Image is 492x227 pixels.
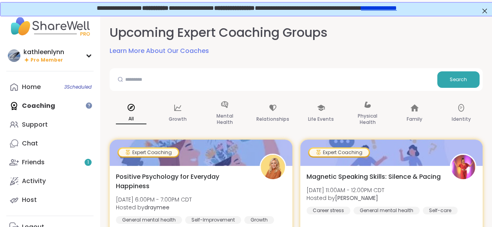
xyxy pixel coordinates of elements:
[423,207,458,214] div: Self-care
[306,172,441,182] span: Magnetic Speaking Skills: Silence & Pacing
[22,196,37,204] div: Host
[261,155,285,179] img: draymee
[110,24,328,42] h2: Upcoming Expert Coaching Groups
[6,153,94,172] a: Friends1
[86,102,92,109] iframe: Spotlight
[308,114,334,124] p: Life Events
[450,76,467,83] span: Search
[6,191,94,209] a: Host
[22,120,48,129] div: Support
[353,207,420,214] div: General mental health
[209,111,240,127] p: Mental Health
[22,158,45,167] div: Friends
[64,84,92,90] span: 3 Scheduled
[6,172,94,191] a: Activity
[352,111,383,127] p: Physical Health
[116,203,192,211] span: Hosted by
[169,114,187,124] p: Growth
[31,57,63,64] span: Pro Member
[451,155,475,179] img: Lisa_LaCroix
[22,139,38,148] div: Chat
[407,114,422,124] p: Family
[116,114,146,124] p: All
[116,196,192,203] span: [DATE] 6:00PM - 7:00PM CDT
[306,194,384,202] span: Hosted by
[6,13,94,40] img: ShareWell Nav Logo
[23,48,64,56] div: kathleenlynn
[116,172,251,191] span: Positive Psychology for Everyday Happiness
[437,71,479,88] button: Search
[256,114,289,124] p: Relationships
[87,159,89,166] span: 1
[244,216,274,224] div: Growth
[119,149,178,156] div: Expert Coaching
[185,216,241,224] div: Self-Improvement
[309,149,369,156] div: Expert Coaching
[110,46,209,56] a: Learn More About Our Coaches
[306,186,384,194] span: [DATE] 11:00AM - 12:00PM CDT
[22,177,46,185] div: Activity
[22,83,41,91] div: Home
[335,194,378,202] b: [PERSON_NAME]
[116,216,182,224] div: General mental health
[6,134,94,153] a: Chat
[306,207,350,214] div: Career stress
[6,115,94,134] a: Support
[144,203,169,211] b: draymee
[8,49,20,62] img: kathleenlynn
[6,78,94,96] a: Home3Scheduled
[452,114,471,124] p: Identity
